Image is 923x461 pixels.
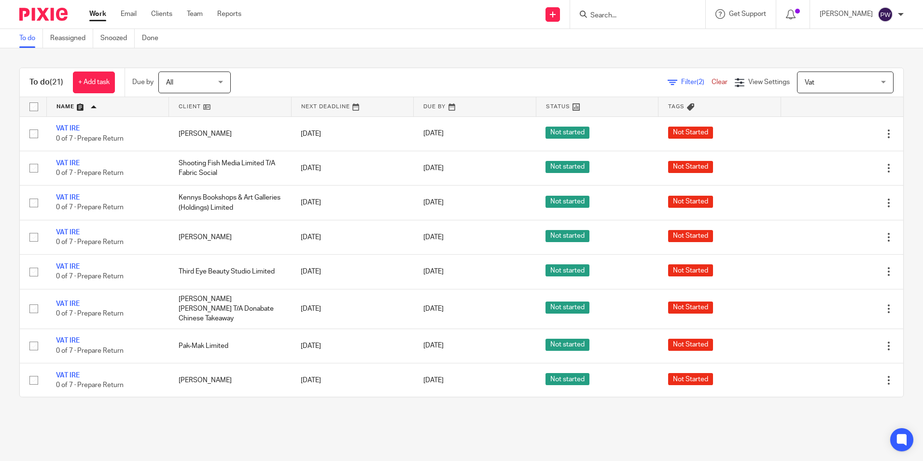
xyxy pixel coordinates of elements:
td: [DATE] [291,116,414,151]
a: Team [187,9,203,19]
span: Not Started [668,373,713,385]
a: VAT IRE [56,337,80,344]
a: Snoozed [100,29,135,48]
a: VAT IRE [56,125,80,132]
p: [PERSON_NAME] [820,9,873,19]
td: [DATE] [291,186,414,220]
td: [DATE] [291,151,414,185]
span: 0 of 7 · Prepare Return [56,204,124,211]
td: Kennys Bookshops & Art Galleries (Holdings) Limited [169,186,292,220]
span: (2) [697,79,704,86]
span: Not Started [668,302,713,314]
a: Reassigned [50,29,93,48]
td: [PERSON_NAME] [169,363,292,397]
img: svg%3E [878,7,893,22]
td: [PERSON_NAME] [PERSON_NAME] T/A Donabate Chinese Takeaway [169,289,292,329]
td: [DATE] [291,220,414,254]
a: + Add task [73,72,115,93]
span: 0 of 7 · Prepare Return [56,170,124,176]
span: Not Started [668,196,713,208]
span: 0 of 7 · Prepare Return [56,347,124,354]
span: Not started [545,339,589,351]
span: [DATE] [423,130,444,137]
td: Pak-Mak Limited [169,329,292,363]
span: Not Started [668,161,713,173]
span: Vat [805,79,814,86]
td: [DATE] [291,255,414,289]
span: [DATE] [423,305,444,312]
span: Not started [545,373,589,385]
a: VAT IRE [56,194,80,201]
h1: To do [29,77,63,87]
a: To do [19,29,43,48]
td: [DATE] [291,363,414,397]
a: Email [121,9,137,19]
td: [PERSON_NAME] [169,220,292,254]
td: [DATE] [291,329,414,363]
a: VAT IRE [56,372,80,379]
span: [DATE] [423,234,444,241]
td: Shooting Fish Media Limited T/A Fabric Social [169,151,292,185]
span: All [166,79,173,86]
span: Get Support [729,11,766,17]
span: Tags [668,104,685,109]
span: Not started [545,302,589,314]
a: Done [142,29,166,48]
span: Not Started [668,264,713,276]
span: Not Started [668,230,713,242]
img: Pixie [19,8,68,21]
span: 0 of 7 · Prepare Return [56,274,124,280]
span: (21) [50,78,63,86]
span: Not started [545,127,589,139]
span: [DATE] [423,268,444,275]
span: 0 of 7 · Prepare Return [56,310,124,317]
a: Clients [151,9,172,19]
span: Not Started [668,339,713,351]
span: [DATE] [423,199,444,206]
a: Reports [217,9,241,19]
span: Not started [545,196,589,208]
a: VAT IRE [56,263,80,270]
td: [PERSON_NAME] [169,116,292,151]
p: Due by [132,77,154,87]
span: Filter [681,79,712,86]
span: [DATE] [423,165,444,172]
span: Not Started [668,127,713,139]
a: Clear [712,79,727,86]
a: Work [89,9,106,19]
span: Not started [545,161,589,173]
input: Search [589,12,676,20]
span: View Settings [748,79,790,86]
span: [DATE] [423,377,444,384]
td: [DATE] [291,289,414,329]
td: Third Eye Beauty Studio Limited [169,255,292,289]
span: Not started [545,230,589,242]
a: VAT IRE [56,160,80,167]
span: 0 of 7 · Prepare Return [56,135,124,142]
span: Not started [545,264,589,276]
span: [DATE] [423,343,444,349]
span: 0 of 7 · Prepare Return [56,382,124,389]
a: VAT IRE [56,301,80,307]
span: 0 of 7 · Prepare Return [56,239,124,245]
a: VAT IRE [56,229,80,236]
